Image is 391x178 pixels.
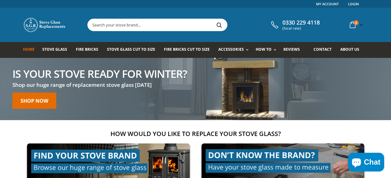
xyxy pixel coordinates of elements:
[256,42,279,58] a: How To
[12,68,187,79] h2: Is your stove ready for winter?
[23,129,368,138] h2: How would you like to replace your stove glass?
[12,81,187,88] h3: Shop our huge range of replacement stove glass [DATE]
[218,42,251,58] a: Accessories
[42,42,72,58] a: Stove Glass
[346,153,386,173] inbox-online-store-chat: Shopify online store chat
[340,42,364,58] a: About us
[23,42,39,58] a: Home
[354,20,359,25] span: 0
[107,42,160,58] a: Stove Glass Cut To Size
[283,42,305,58] a: Reviews
[23,17,67,33] img: Stove Glass Replacement
[282,26,320,30] span: (local rate)
[88,19,297,31] input: Search your stove brand...
[347,19,364,31] a: 0
[164,42,214,58] a: Fire Bricks Cut To Size
[12,92,56,109] a: Shop now
[42,47,67,52] span: Stove Glass
[314,47,332,52] span: Contact
[76,42,103,58] a: Fire Bricks
[164,47,210,52] span: Fire Bricks Cut To Size
[282,19,320,26] span: 0330 229 4118
[23,47,35,52] span: Home
[212,19,226,31] button: Search
[256,47,272,52] span: How To
[314,42,336,58] a: Contact
[340,47,359,52] span: About us
[283,47,300,52] span: Reviews
[107,47,155,52] span: Stove Glass Cut To Size
[218,47,244,52] span: Accessories
[76,47,98,52] span: Fire Bricks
